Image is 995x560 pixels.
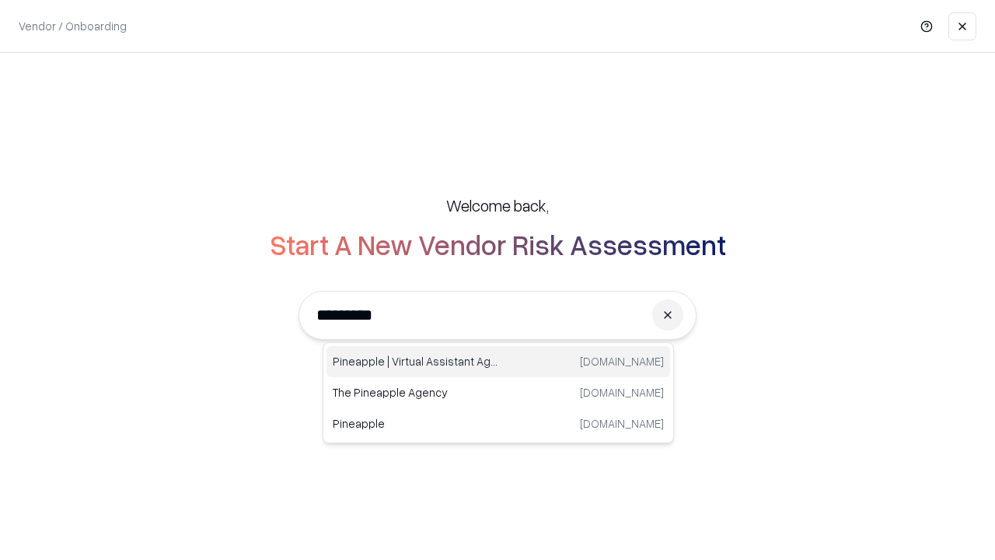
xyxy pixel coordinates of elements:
[333,384,498,401] p: The Pineapple Agency
[580,353,664,369] p: [DOMAIN_NAME]
[323,342,674,443] div: Suggestions
[580,415,664,432] p: [DOMAIN_NAME]
[333,353,498,369] p: Pineapple | Virtual Assistant Agency
[270,229,726,260] h2: Start A New Vendor Risk Assessment
[446,194,549,216] h5: Welcome back,
[333,415,498,432] p: Pineapple
[580,384,664,401] p: [DOMAIN_NAME]
[19,18,127,34] p: Vendor / Onboarding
